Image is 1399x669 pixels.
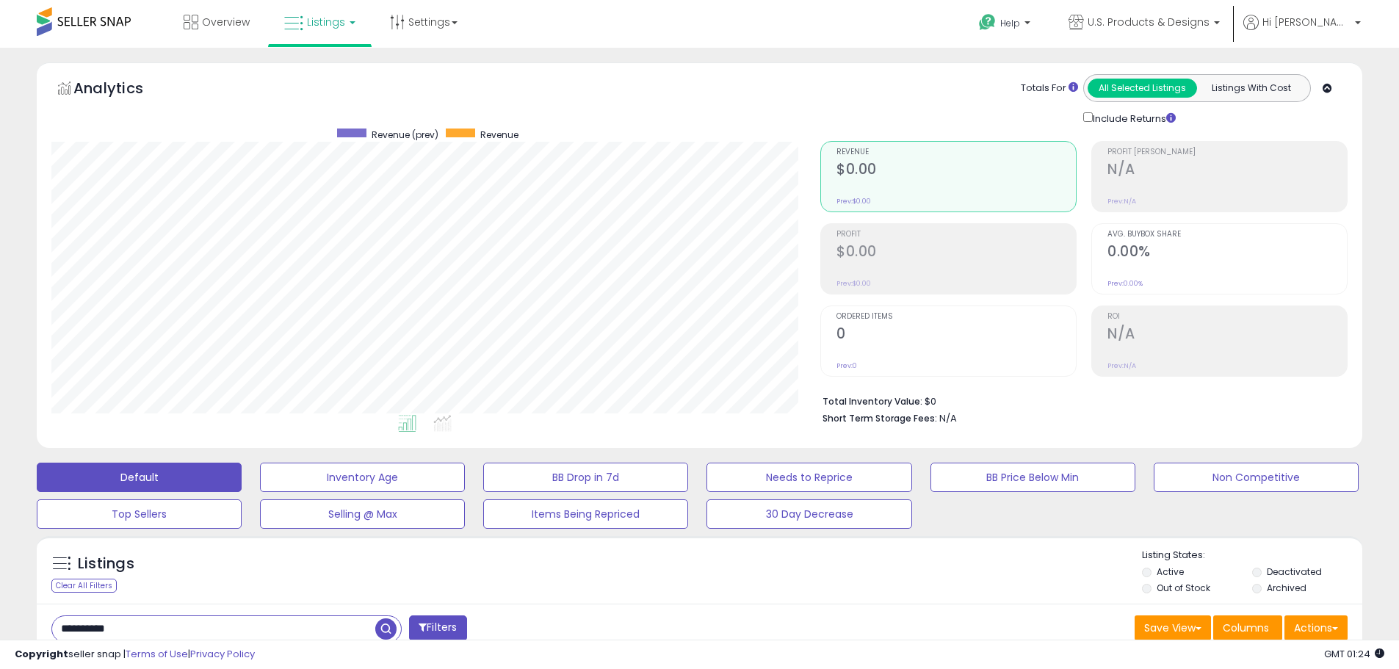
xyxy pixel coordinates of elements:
[1107,231,1347,239] span: Avg. Buybox Share
[1262,15,1351,29] span: Hi [PERSON_NAME]
[372,129,438,141] span: Revenue (prev)
[1243,15,1361,48] a: Hi [PERSON_NAME]
[126,647,188,661] a: Terms of Use
[1000,17,1020,29] span: Help
[1223,621,1269,635] span: Columns
[836,325,1076,345] h2: 0
[1107,279,1143,288] small: Prev: 0.00%
[939,411,957,425] span: N/A
[706,463,911,492] button: Needs to Reprice
[1157,582,1210,594] label: Out of Stock
[1267,565,1322,578] label: Deactivated
[978,13,997,32] i: Get Help
[1154,463,1359,492] button: Non Competitive
[1021,82,1078,95] div: Totals For
[836,148,1076,156] span: Revenue
[836,279,871,288] small: Prev: $0.00
[706,499,911,529] button: 30 Day Decrease
[836,313,1076,321] span: Ordered Items
[967,2,1045,48] a: Help
[483,463,688,492] button: BB Drop in 7d
[1135,615,1211,640] button: Save View
[78,554,134,574] h5: Listings
[1213,615,1282,640] button: Columns
[73,78,172,102] h5: Analytics
[930,463,1135,492] button: BB Price Below Min
[15,648,255,662] div: seller snap | |
[480,129,518,141] span: Revenue
[836,361,857,370] small: Prev: 0
[1072,109,1193,126] div: Include Returns
[823,395,922,408] b: Total Inventory Value:
[15,647,68,661] strong: Copyright
[836,243,1076,263] h2: $0.00
[1196,79,1306,98] button: Listings With Cost
[1267,582,1306,594] label: Archived
[1107,148,1347,156] span: Profit [PERSON_NAME]
[409,615,466,641] button: Filters
[202,15,250,29] span: Overview
[823,412,937,424] b: Short Term Storage Fees:
[1107,161,1347,181] h2: N/A
[1107,313,1347,321] span: ROI
[1284,615,1348,640] button: Actions
[51,579,117,593] div: Clear All Filters
[823,391,1337,409] li: $0
[1324,647,1384,661] span: 2025-08-10 01:24 GMT
[1107,197,1136,206] small: Prev: N/A
[37,499,242,529] button: Top Sellers
[1088,15,1210,29] span: U.S. Products & Designs
[836,231,1076,239] span: Profit
[836,161,1076,181] h2: $0.00
[307,15,345,29] span: Listings
[1157,565,1184,578] label: Active
[1107,243,1347,263] h2: 0.00%
[1107,361,1136,370] small: Prev: N/A
[836,197,871,206] small: Prev: $0.00
[1088,79,1197,98] button: All Selected Listings
[1107,325,1347,345] h2: N/A
[190,647,255,661] a: Privacy Policy
[37,463,242,492] button: Default
[1142,549,1362,563] p: Listing States:
[483,499,688,529] button: Items Being Repriced
[260,463,465,492] button: Inventory Age
[260,499,465,529] button: Selling @ Max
